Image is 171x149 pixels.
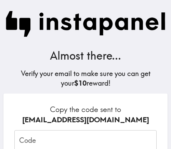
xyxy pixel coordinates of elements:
h5: Verify your email to make sure you can get your reward! [5,69,166,88]
h6: Copy the code sent to [14,104,157,125]
b: $10 [74,79,87,87]
div: [EMAIL_ADDRESS][DOMAIN_NAME] [14,115,157,125]
h3: Almost there... [5,48,166,63]
img: Instapanel [5,11,166,37]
